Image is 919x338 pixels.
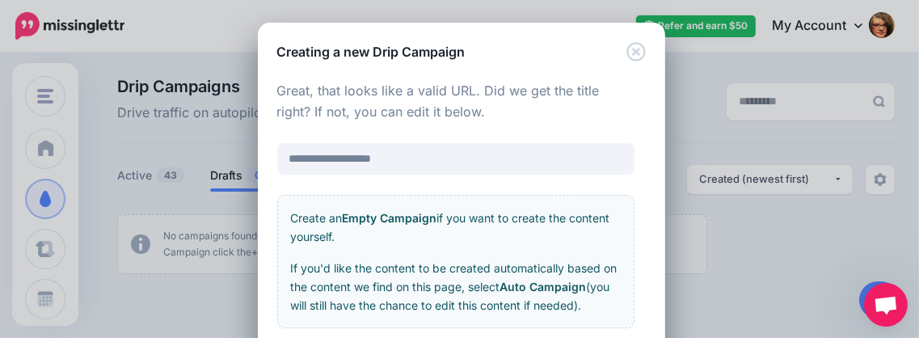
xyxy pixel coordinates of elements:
[626,42,646,62] button: Close
[291,259,621,315] p: If you'd like the content to be created automatically based on the content we find on this page, ...
[291,209,621,246] p: Create an if you want to create the content yourself.
[277,81,634,123] p: Great, that looks like a valid URL. Did we get the title right? If not, you can edit it below.
[277,42,466,61] h5: Creating a new Drip Campaign
[500,280,587,294] b: Auto Campaign
[343,211,437,225] b: Empty Campaign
